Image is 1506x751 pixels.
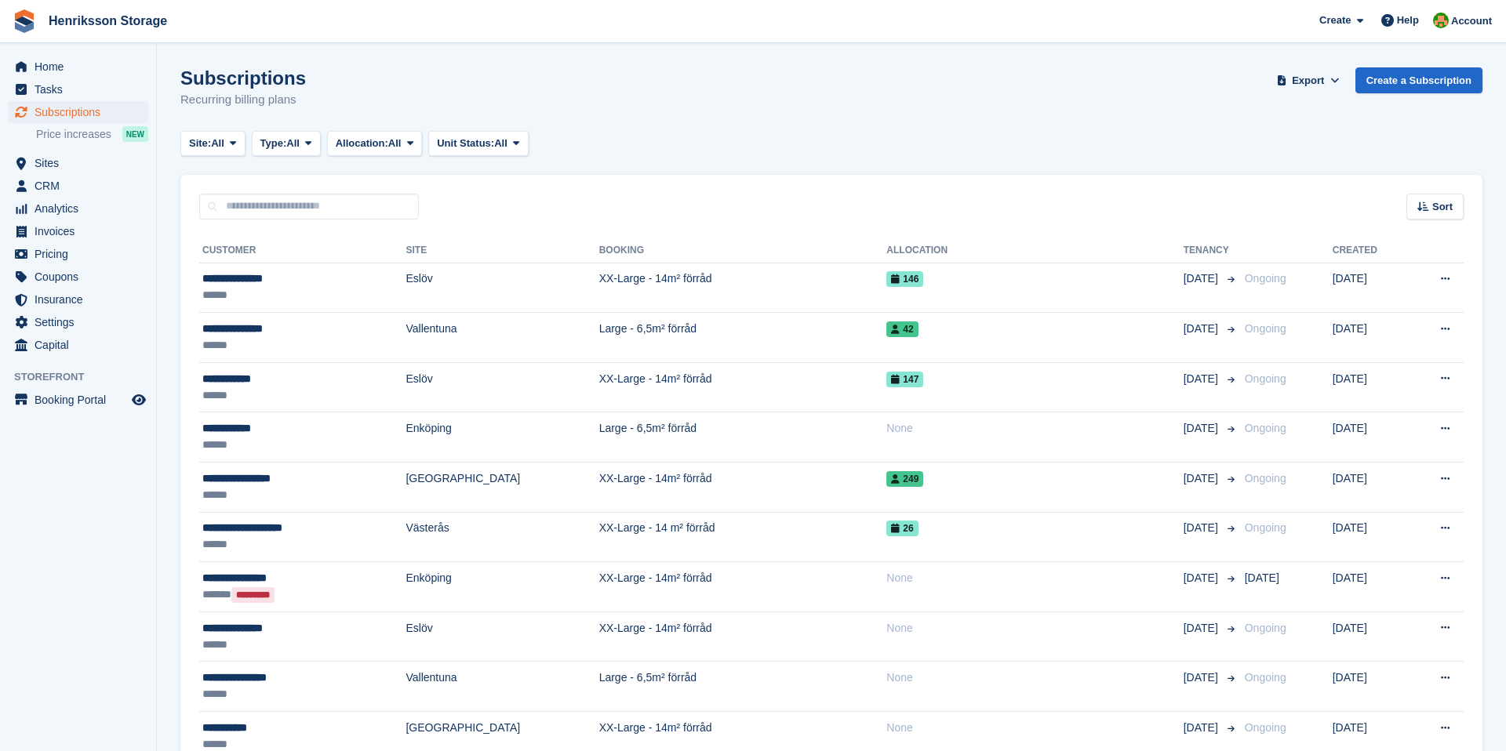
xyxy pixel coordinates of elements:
[428,131,528,157] button: Unit Status: All
[35,243,129,265] span: Pricing
[1184,238,1239,263] th: Tenancy
[886,271,923,287] span: 146
[211,136,224,151] span: All
[8,220,148,242] a: menu
[8,288,148,310] a: menu
[260,136,287,151] span: Type:
[35,288,129,310] span: Insurance
[1184,520,1221,536] span: [DATE]
[406,611,598,662] td: Eslöv
[406,512,598,562] td: Västerås
[599,562,887,612] td: XX-Large - 14m² förråd
[1333,313,1408,363] td: [DATE]
[406,313,598,363] td: Vallentuna
[8,78,148,100] a: menu
[1433,13,1449,28] img: Mikael Holmström
[886,570,1183,586] div: None
[35,101,129,123] span: Subscriptions
[1184,270,1221,287] span: [DATE]
[336,136,388,151] span: Allocation:
[1333,512,1408,562] td: [DATE]
[406,662,598,712] td: Vallentuna
[35,175,129,197] span: CRM
[1319,13,1351,28] span: Create
[35,266,129,288] span: Coupons
[886,238,1183,263] th: Allocation
[286,136,300,151] span: All
[180,131,246,157] button: Site: All
[1245,671,1286,684] span: Ongoing
[1184,570,1221,586] span: [DATE]
[36,127,111,142] span: Price increases
[599,263,887,313] td: XX-Large - 14m² förråd
[327,131,423,157] button: Allocation: All
[1184,420,1221,437] span: [DATE]
[599,412,887,463] td: Large - 6,5m² förråd
[8,101,148,123] a: menu
[1333,562,1408,612] td: [DATE]
[42,8,173,34] a: Henriksson Storage
[35,56,129,78] span: Home
[406,463,598,513] td: [GEOGRAPHIC_DATA]
[8,56,148,78] a: menu
[1245,622,1286,634] span: Ongoing
[1184,470,1221,487] span: [DATE]
[1245,372,1286,385] span: Ongoing
[388,136,402,151] span: All
[35,78,129,100] span: Tasks
[1245,272,1286,285] span: Ongoing
[437,136,494,151] span: Unit Status:
[8,389,148,411] a: menu
[252,131,321,157] button: Type: All
[406,362,598,412] td: Eslöv
[36,125,148,143] a: Price increases NEW
[886,420,1183,437] div: None
[1184,371,1221,387] span: [DATE]
[599,611,887,662] td: XX-Large - 14m² förråd
[1245,322,1286,335] span: Ongoing
[1184,720,1221,736] span: [DATE]
[406,238,598,263] th: Site
[199,238,406,263] th: Customer
[1184,620,1221,637] span: [DATE]
[1292,73,1324,89] span: Export
[406,412,598,463] td: Enköping
[35,389,129,411] span: Booking Portal
[886,321,918,337] span: 42
[1355,67,1482,93] a: Create a Subscription
[886,620,1183,637] div: None
[599,362,887,412] td: XX-Large - 14m² förråd
[35,334,129,356] span: Capital
[1274,67,1343,93] button: Export
[599,313,887,363] td: Large - 6,5m² förråd
[1245,472,1286,484] span: Ongoing
[1333,662,1408,712] td: [DATE]
[8,152,148,174] a: menu
[406,263,598,313] td: Eslöv
[886,471,923,487] span: 249
[8,175,148,197] a: menu
[8,311,148,333] a: menu
[1245,521,1286,534] span: Ongoing
[406,562,598,612] td: Enköping
[1184,669,1221,686] span: [DATE]
[1333,412,1408,463] td: [DATE]
[886,521,918,536] span: 26
[13,9,36,33] img: stora-icon-8386f47178a22dfd0bd8f6a31ec36ba5ce8667c1dd55bd0f319d3a0aa187defe.svg
[886,720,1183,736] div: None
[8,266,148,288] a: menu
[8,198,148,219] a: menu
[599,512,887,562] td: XX-Large - 14 m² förråd
[35,198,129,219] span: Analytics
[1432,199,1453,215] span: Sort
[180,67,306,89] h1: Subscriptions
[886,372,923,387] span: 147
[35,220,129,242] span: Invoices
[1333,362,1408,412] td: [DATE]
[8,334,148,356] a: menu
[599,662,887,712] td: Large - 6,5m² förråd
[1397,13,1419,28] span: Help
[189,136,211,151] span: Site:
[1245,571,1279,584] span: [DATE]
[1333,611,1408,662] td: [DATE]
